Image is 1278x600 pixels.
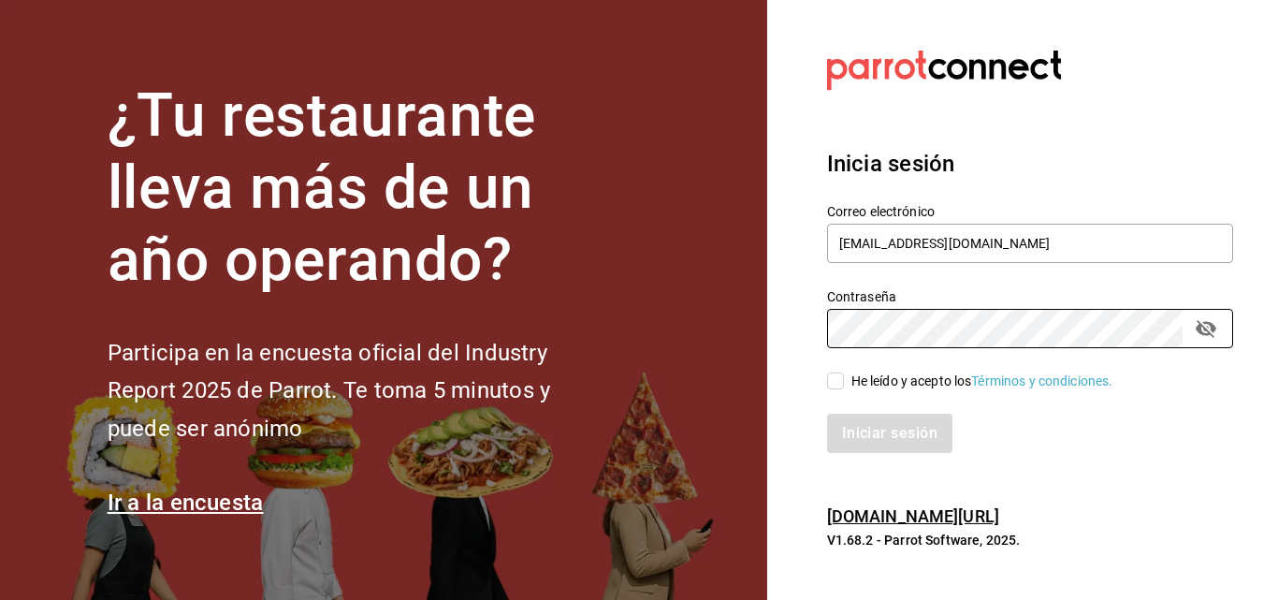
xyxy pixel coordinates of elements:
[827,506,999,526] a: [DOMAIN_NAME][URL]
[108,334,613,448] h2: Participa en la encuesta oficial del Industry Report 2025 de Parrot. Te toma 5 minutos y puede se...
[108,80,613,296] h1: ¿Tu restaurante lleva más de un año operando?
[827,147,1233,181] h3: Inicia sesión
[851,372,1113,391] div: He leído y acepto los
[827,224,1233,263] input: Ingresa tu correo electrónico
[827,531,1233,549] p: V1.68.2 - Parrot Software, 2025.
[108,490,264,516] a: Ir a la encuesta
[971,373,1112,388] a: Términos y condiciones.
[827,205,1233,218] label: Correo electrónico
[827,290,1233,303] label: Contraseña
[1190,313,1222,344] button: passwordField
